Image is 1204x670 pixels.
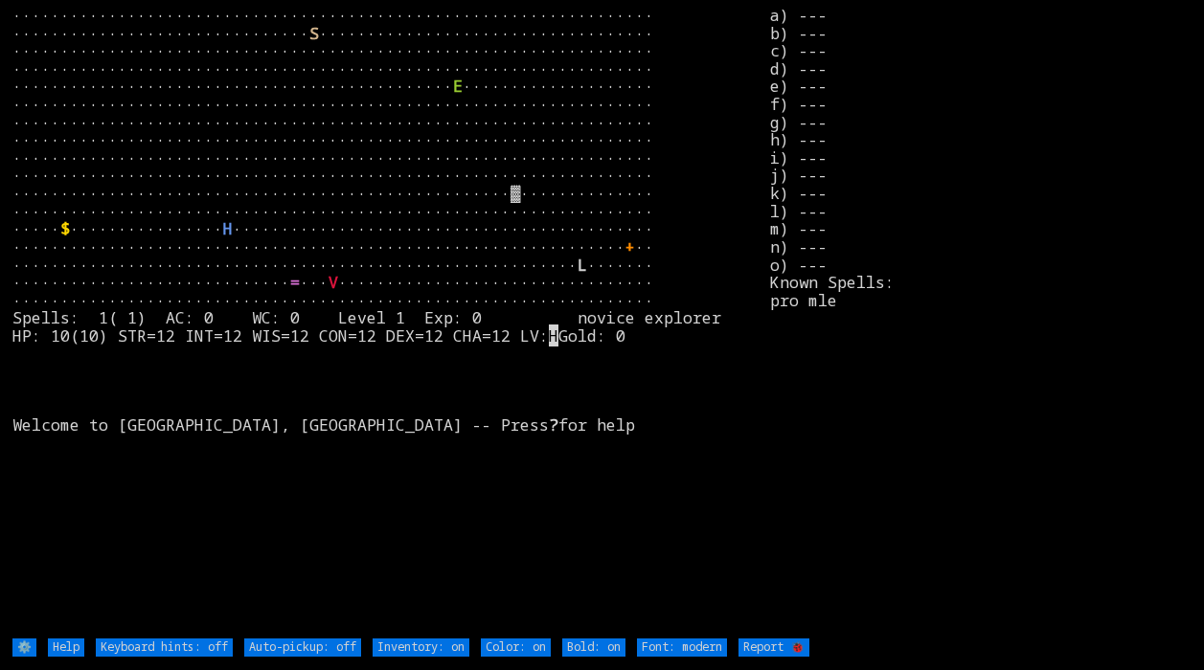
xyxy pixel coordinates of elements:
[770,7,1192,636] stats: a) --- b) --- c) --- d) --- e) --- f) --- g) --- h) --- i) --- j) --- k) --- l) --- m) --- n) ---...
[637,638,727,657] input: Font: modern
[309,22,319,44] font: S
[329,271,338,293] font: V
[290,271,300,293] font: =
[223,217,233,239] font: H
[549,413,558,435] b: ?
[549,324,558,346] mark: H
[625,235,635,257] font: +
[481,638,551,657] input: Color: on
[60,217,70,239] font: $
[373,638,469,657] input: Inventory: on
[578,254,587,276] font: L
[562,638,625,657] input: Bold: on
[96,638,233,657] input: Keyboard hints: off
[738,638,809,657] input: Report 🐞
[12,7,771,636] larn: ··································································· ·····························...
[48,638,84,657] input: Help
[244,638,361,657] input: Auto-pickup: off
[453,75,463,97] font: E
[12,638,36,657] input: ⚙️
